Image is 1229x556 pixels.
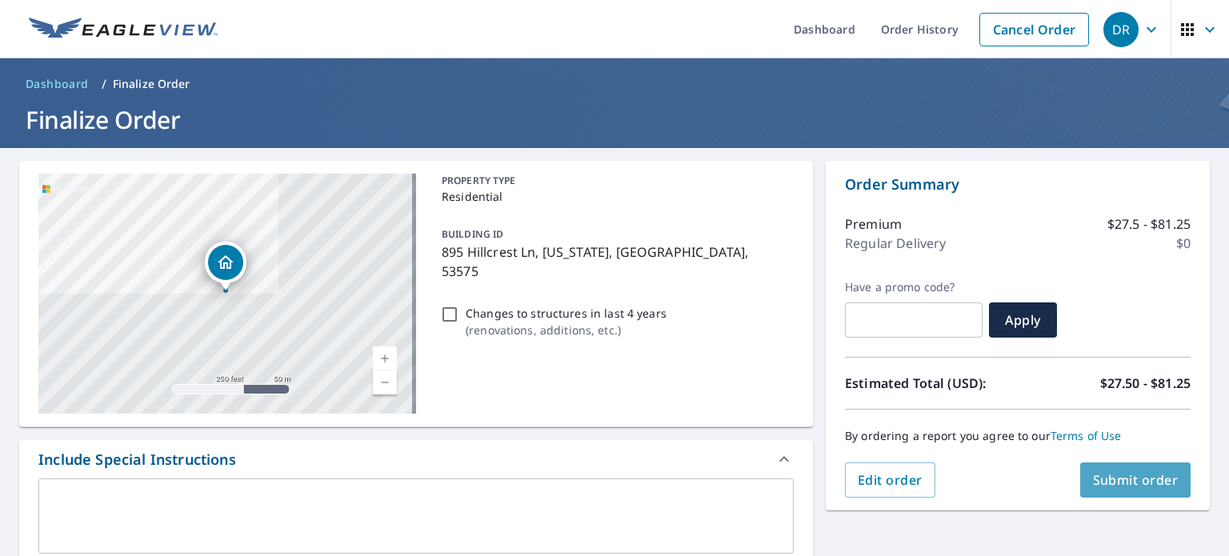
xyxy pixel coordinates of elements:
span: Submit order [1093,471,1179,489]
a: Current Level 17, Zoom In [373,346,397,370]
p: 895 Hillcrest Ln, [US_STATE], [GEOGRAPHIC_DATA], 53575 [442,242,787,281]
a: Dashboard [19,71,95,97]
p: Finalize Order [113,76,190,92]
li: / [102,74,106,94]
a: Terms of Use [1051,428,1122,443]
button: Edit order [845,462,935,498]
p: ( renovations, additions, etc. ) [466,322,667,338]
p: $27.5 - $81.25 [1107,214,1191,234]
img: EV Logo [29,18,218,42]
button: Submit order [1080,462,1191,498]
div: DR [1103,12,1139,47]
p: Residential [442,188,787,205]
span: Apply [1002,311,1044,329]
p: PROPERTY TYPE [442,174,787,188]
nav: breadcrumb [19,71,1210,97]
a: Current Level 17, Zoom Out [373,370,397,394]
a: Cancel Order [979,13,1089,46]
p: By ordering a report you agree to our [845,429,1191,443]
p: $27.50 - $81.25 [1100,374,1191,393]
div: Include Special Instructions [38,449,236,470]
p: Regular Delivery [845,234,946,253]
p: Changes to structures in last 4 years [466,305,667,322]
p: Premium [845,214,902,234]
div: Include Special Instructions [19,440,813,478]
div: Dropped pin, building 1, Residential property, 895 Hillcrest Ln Oregon, WI 53575 [205,242,246,291]
p: BUILDING ID [442,227,503,241]
label: Have a promo code? [845,280,983,294]
h1: Finalize Order [19,103,1210,136]
span: Edit order [858,471,923,489]
p: Order Summary [845,174,1191,195]
button: Apply [989,302,1057,338]
span: Dashboard [26,76,89,92]
p: $0 [1176,234,1191,253]
p: Estimated Total (USD): [845,374,1018,393]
